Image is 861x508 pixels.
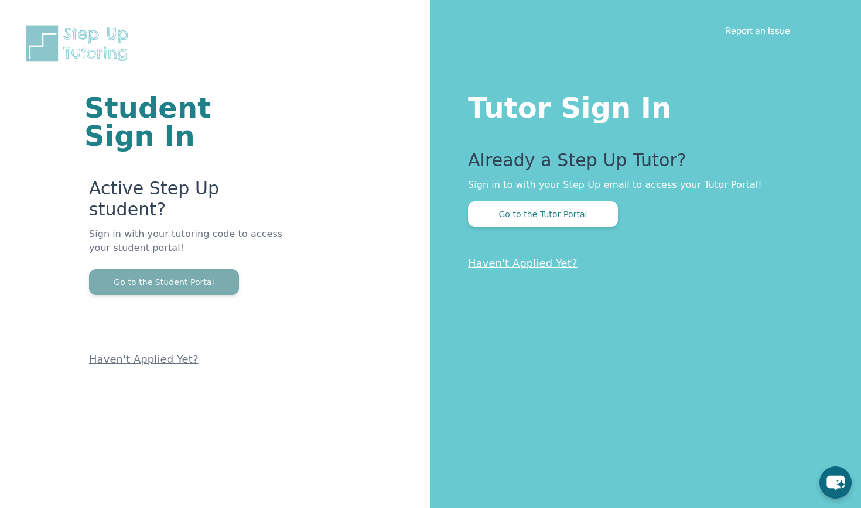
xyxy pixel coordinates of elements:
[89,178,290,227] p: Active Step Up student?
[89,227,290,269] p: Sign in with your tutoring code to access your student portal!
[89,269,239,295] button: Go to the Student Portal
[468,178,814,192] p: Sign in to with your Step Up email to access your Tutor Portal!
[84,94,290,150] h1: Student Sign In
[23,23,136,64] img: Step Up Tutoring horizontal logo
[468,89,814,122] h1: Tutor Sign In
[468,150,814,178] p: Already a Step Up Tutor?
[89,353,199,365] a: Haven't Applied Yet?
[725,25,790,36] a: Report an Issue
[89,276,239,287] a: Go to the Student Portal
[468,201,618,227] button: Go to the Tutor Portal
[468,208,618,219] a: Go to the Tutor Portal
[819,466,852,499] button: chat-button
[468,257,578,269] a: Haven't Applied Yet?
